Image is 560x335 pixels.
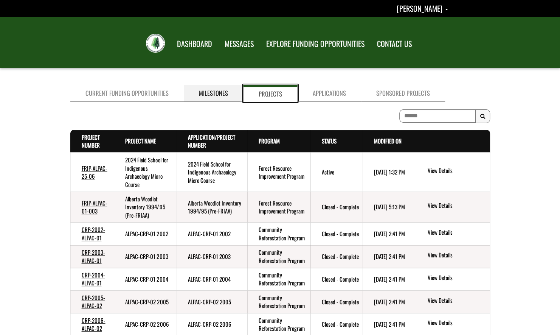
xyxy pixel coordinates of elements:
[70,85,184,102] a: Current Funding Opportunities
[415,268,490,291] td: action menu
[177,223,247,245] td: ALPAC-CRP-01 2002
[247,290,310,313] td: Community Reforestation Program
[82,316,105,332] a: CRP-2006-ALPAC-02
[177,153,247,192] td: 2024 Field School for Indigenous Archaeology Micro Course
[363,245,415,268] td: 9/15/2023 2:41 PM
[397,3,448,14] a: Kiera Stewart-Shepherd
[427,251,487,260] a: View details
[475,109,490,123] button: Search Results
[247,223,310,245] td: Community Reforestation Program
[374,275,405,283] time: [DATE] 2:41 PM
[114,223,177,245] td: ALPAC-CRP-01 2002
[125,137,156,145] a: Project Name
[363,223,415,245] td: 9/15/2023 2:41 PM
[70,223,114,245] td: CRP-2002-ALPAC-01
[310,245,363,268] td: Closed - Complete
[427,274,487,283] a: View details
[374,229,405,238] time: [DATE] 2:41 PM
[70,290,114,313] td: CRP-2005-ALPAC-02
[371,34,417,53] a: CONTACT US
[259,137,280,145] a: Program
[427,201,487,210] a: View details
[177,192,247,223] td: Alberta Woodlot Inventory 1994/95 (Pre-FRIAA)
[82,271,105,287] a: CRP-2004-ALPAC-01
[247,153,310,192] td: Forest Resource Improvement Program
[310,192,363,223] td: Closed - Complete
[70,268,114,291] td: CRP-2004-ALPAC-01
[374,298,405,306] time: [DATE] 2:41 PM
[374,320,405,328] time: [DATE] 2:41 PM
[82,133,100,149] a: Project Number
[184,85,243,102] a: Milestones
[363,290,415,313] td: 9/15/2023 2:41 PM
[82,164,107,180] a: FRIP-ALPAC-25-06
[146,34,165,53] img: FRIAA Submissions Portal
[261,34,370,53] a: EXPLORE FUNDING OPPORTUNITIES
[177,245,247,268] td: ALPAC-CRP-01 2003
[177,290,247,313] td: ALPAC-CRP-02 2005
[82,225,105,242] a: CRP-2002-ALPAC-01
[114,290,177,313] td: ALPAC-CRP-02 2005
[310,153,363,192] td: Active
[170,32,417,53] nav: Main Navigation
[70,192,114,223] td: FRIP-ALPAC-01-003
[114,268,177,291] td: ALPAC-CRP-01 2004
[397,3,442,14] span: [PERSON_NAME]
[114,192,177,223] td: Alberta Woodlot Inventory 1994/95 (Pre-FRIAA)
[188,133,235,149] a: Application/Project Number
[298,85,361,102] a: Applications
[415,245,490,268] td: action menu
[243,85,298,102] a: Projects
[374,203,405,211] time: [DATE] 5:13 PM
[363,153,415,192] td: 11/21/2024 1:32 PM
[374,137,402,145] a: Modified On
[427,296,487,305] a: View details
[219,34,259,53] a: MESSAGES
[427,319,487,328] a: View details
[363,192,415,223] td: 9/11/2024 5:13 PM
[82,293,105,310] a: CRP-2005-ALPAC-02
[70,245,114,268] td: CRP-2003-ALPAC-01
[361,85,445,102] a: Sponsored Projects
[427,167,487,176] a: View details
[415,223,490,245] td: action menu
[177,268,247,291] td: ALPAC-CRP-01 2004
[363,268,415,291] td: 9/15/2023 2:41 PM
[415,192,490,223] td: action menu
[322,137,337,145] a: Status
[374,168,405,176] time: [DATE] 1:32 PM
[415,130,490,153] th: Actions
[247,192,310,223] td: Forest Resource Improvement Program
[82,248,105,264] a: CRP-2003-ALPAC-01
[247,268,310,291] td: Community Reforestation Program
[415,290,490,313] td: action menu
[114,153,177,192] td: 2024 Field School for Indigenous Archaeology Micro Course
[374,252,405,260] time: [DATE] 2:41 PM
[310,223,363,245] td: Closed - Complete
[415,153,490,192] td: action menu
[427,228,487,237] a: View details
[114,245,177,268] td: ALPAC-CRP-01 2003
[171,34,218,53] a: DASHBOARD
[310,290,363,313] td: Closed - Complete
[247,245,310,268] td: Community Reforestation Program
[70,153,114,192] td: FRIP-ALPAC-25-06
[310,268,363,291] td: Closed - Complete
[82,199,107,215] a: FRIP-ALPAC-01-003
